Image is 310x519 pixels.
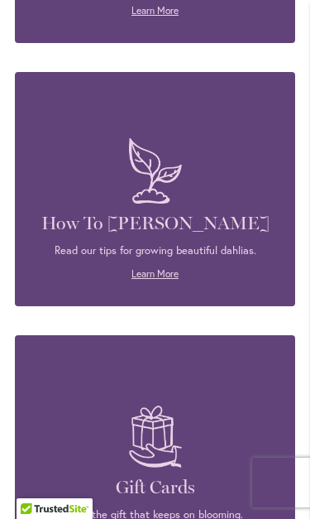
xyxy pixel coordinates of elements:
a: Learn More [131,267,179,280]
iframe: Launch Accessibility Center [12,460,59,507]
h4: Gift Cards [40,476,270,499]
a: Learn More [131,4,179,17]
h4: How To [PERSON_NAME] [40,212,270,235]
p: Read our tips for growing beautiful dahlias. [40,243,270,258]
